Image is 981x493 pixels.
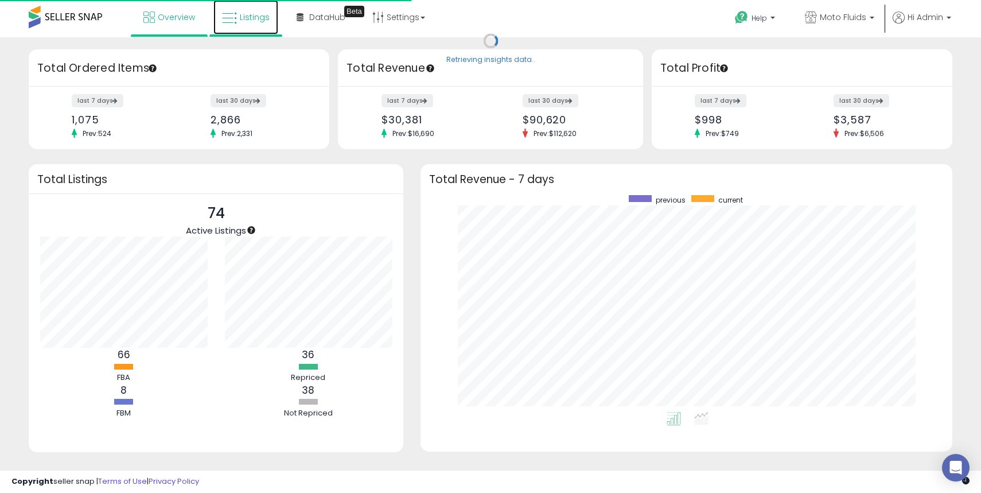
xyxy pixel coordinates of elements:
p: 74 [186,203,246,224]
div: Not Repriced [274,408,342,419]
span: Prev: $6,506 [839,129,890,138]
span: Listings [240,11,270,23]
span: DataHub [309,11,345,23]
div: 1,075 [72,114,170,126]
label: last 7 days [72,94,123,107]
div: $3,587 [834,114,932,126]
b: 8 [120,383,127,397]
div: FBA [89,372,158,383]
div: FBM [89,408,158,419]
div: seller snap | | [11,476,199,487]
strong: Copyright [11,476,53,487]
span: Overview [158,11,195,23]
div: $90,620 [523,114,623,126]
label: last 7 days [695,94,746,107]
h3: Total Revenue - 7 days [429,175,944,184]
h3: Total Revenue [347,60,634,76]
div: Repriced [274,372,342,383]
label: last 30 days [211,94,266,107]
span: current [718,195,743,205]
span: Moto Fluids [820,11,866,23]
div: Tooltip anchor [719,63,729,73]
a: Hi Admin [893,11,951,37]
label: last 30 days [523,94,578,107]
div: $998 [695,114,793,126]
span: Prev: $749 [700,129,745,138]
div: Retrieving insights data.. [446,55,535,65]
span: Hi Admin [908,11,943,23]
b: 38 [302,383,314,397]
b: 36 [302,348,314,362]
label: last 30 days [834,94,889,107]
h3: Total Listings [37,175,395,184]
span: previous [656,195,686,205]
h3: Total Ordered Items [37,60,321,76]
i: Get Help [734,10,749,25]
label: last 7 days [381,94,433,107]
div: Tooltip anchor [344,6,364,17]
a: Terms of Use [98,476,147,487]
b: 66 [118,348,130,362]
h3: Total Profit [660,60,944,76]
span: Prev: 2,331 [216,129,258,138]
div: Open Intercom Messenger [942,454,970,482]
span: Prev: $112,620 [528,129,582,138]
div: 2,866 [211,114,309,126]
span: Prev: 524 [77,129,117,138]
div: $30,381 [381,114,482,126]
div: Tooltip anchor [425,63,435,73]
span: Prev: $16,690 [387,129,440,138]
a: Privacy Policy [149,476,199,487]
span: Help [752,13,767,23]
div: Tooltip anchor [147,63,158,73]
span: Active Listings [186,224,246,236]
div: Tooltip anchor [246,225,256,235]
a: Help [726,2,787,37]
